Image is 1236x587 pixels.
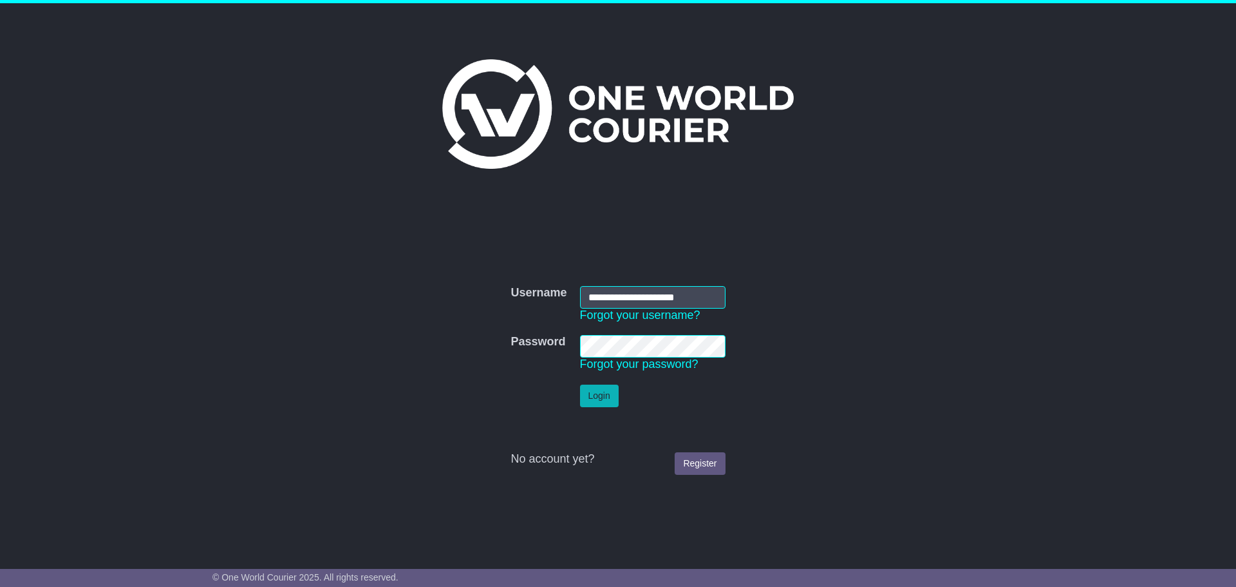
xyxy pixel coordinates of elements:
label: Username [510,286,566,300]
a: Forgot your password? [580,358,698,370]
button: Login [580,385,619,407]
div: No account yet? [510,452,725,467]
a: Register [675,452,725,475]
span: © One World Courier 2025. All rights reserved. [212,572,398,582]
label: Password [510,335,565,349]
a: Forgot your username? [580,309,700,322]
img: One World [442,59,794,169]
